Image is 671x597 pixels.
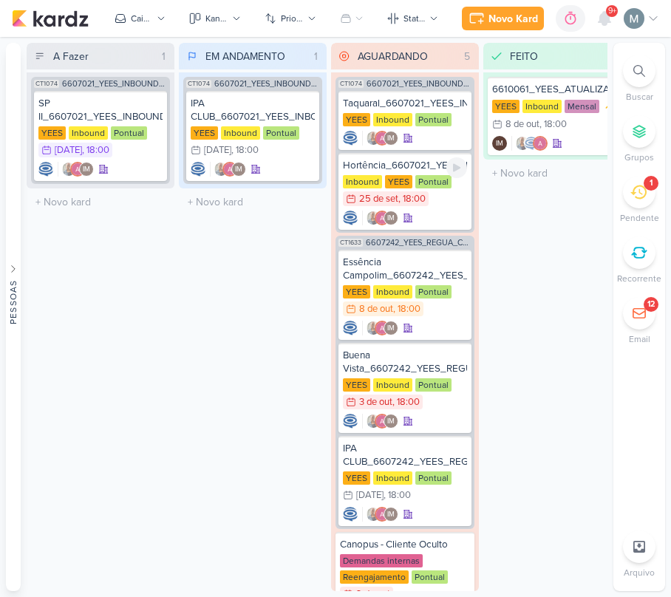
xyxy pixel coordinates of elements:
div: YEES [343,378,370,392]
div: Essência Campolim_6607242_YEES_REGUA_COMPRADORES_CAMPINAS_SOROCABA [343,256,467,282]
div: Criador(a): Caroline Traven De Andrade [343,414,358,429]
div: , 18:00 [82,146,109,155]
div: Pontual [415,113,452,126]
div: , 18:00 [393,304,420,314]
p: IM [387,215,395,222]
div: Inbound [69,126,108,140]
li: Ctrl + F [613,55,665,103]
div: Criador(a): Caroline Traven De Andrade [343,211,358,225]
div: Taquaral_6607021_YEES_INBOUND_NOVA_PROPOSTA_RÉGUA_NOVOS_LEADS [343,97,467,110]
div: Criador(a): Caroline Traven De Andrade [38,162,53,177]
img: Alessandra Gomes [533,136,548,151]
img: Caroline Traven De Andrade [343,321,358,335]
img: Iara Santos [366,211,381,225]
div: Inbound [522,100,562,113]
img: Iara Santos [366,131,381,146]
img: Alessandra Gomes [375,321,389,335]
div: Pontual [415,471,452,485]
div: Pontual [415,285,452,298]
img: Alessandra Gomes [375,131,389,146]
div: , 18:00 [231,146,259,155]
img: Alessandra Gomes [70,162,85,177]
div: Isabella Machado Guimarães [231,162,246,177]
p: IM [387,135,395,143]
div: YEES [385,175,412,188]
img: Caroline Traven De Andrade [343,211,358,225]
input: + Novo kard [30,191,171,213]
p: IM [387,418,395,426]
div: 1 [308,49,324,64]
img: Iara Santos [214,162,228,177]
span: CT1633 [338,239,363,247]
div: Inbound [373,378,412,392]
div: Inbound [373,471,412,485]
img: Caroline Traven De Andrade [38,162,53,177]
div: 25 de set [359,194,398,204]
div: Colaboradores: Iara Santos, Alessandra Gomes, Isabella Machado Guimarães [362,131,398,146]
div: Inbound [221,126,260,140]
div: Demandas internas [340,554,423,567]
img: Iara Santos [366,414,381,429]
div: Colaboradores: Iara Santos, Alessandra Gomes, Isabella Machado Guimarães [362,507,398,522]
img: Caroline Traven De Andrade [191,162,205,177]
div: Prioridade Média [602,99,617,114]
div: Pontual [412,570,448,584]
input: + Novo kard [486,163,628,184]
div: 12 [647,298,655,310]
div: YEES [38,126,66,140]
p: Pendente [620,211,659,225]
span: CT1074 [338,80,364,88]
div: Isabella Machado Guimarães [79,162,94,177]
span: CT1074 [186,80,211,88]
div: Isabella Machado Guimarães [384,321,398,335]
img: Alessandra Gomes [375,507,389,522]
div: Isabella Machado Guimarães [384,414,398,429]
div: Criador(a): Caroline Traven De Andrade [343,507,358,522]
div: Isabella Machado Guimarães [384,507,398,522]
div: Colaboradores: Iara Santos, Alessandra Gomes, Isabella Machado Guimarães [210,162,246,177]
img: Iara Santos [366,321,381,335]
img: Iara Santos [366,507,381,522]
div: Pessoas [7,280,20,324]
p: IM [387,325,395,332]
div: YEES [343,285,370,298]
div: IPA CLUB_6607242_YEES_REGUA_COMPRADORES_CAMPINAS_SOROCABA [343,442,467,468]
div: YEES [343,471,370,485]
p: Recorrente [617,272,661,285]
div: Canopus - Cliente Oculto [340,538,470,551]
p: Email [629,332,650,346]
div: IPA CLUB_6607021_YEES_INBOUND_NOVA_PROPOSTA_RÉGUA_NOVOS_LEADS [191,97,315,123]
p: Buscar [626,90,653,103]
div: Colaboradores: Iara Santos, Alessandra Gomes, Isabella Machado Guimarães [362,414,398,429]
div: Pontual [415,378,452,392]
img: Alessandra Gomes [375,211,389,225]
div: , 18:00 [384,491,411,500]
div: , 18:00 [398,194,426,204]
div: Inbound [373,113,412,126]
div: Pontual [111,126,147,140]
div: 1 [650,177,653,189]
img: Caroline Traven De Andrade [343,507,358,522]
div: Hortência_6607021_YEES_INBOUND_NOVA_PROPOSTA_RÉGUA_NOVOS_LEADS [343,159,467,172]
div: Criador(a): Isabella Machado Guimarães [492,136,507,151]
div: Colaboradores: Iara Santos, Alessandra Gomes, Isabella Machado Guimarães [362,321,398,335]
div: Isabella Machado Guimarães [492,136,507,151]
input: + Novo kard [182,191,324,213]
div: Reengajamento [340,570,409,584]
div: [DATE] [55,146,82,155]
div: Criador(a): Caroline Traven De Andrade [191,162,205,177]
div: 5 [458,49,476,64]
div: Buena Vista_6607242_YEES_REGUA_COMPRADORES_CAMPINAS_SOROCABA [343,349,467,375]
p: Arquivo [624,566,655,579]
div: 3 de out [359,398,392,407]
div: Criador(a): Caroline Traven De Andrade [343,131,358,146]
div: Novo Kard [488,11,538,27]
div: 8 de out [505,120,539,129]
img: Iara Santos [515,136,530,151]
span: 6607021_YEES_INBOUND_NOVA_PROPOSTA_RÉGUA_NOVOS_LEADS [214,80,319,88]
div: SP II_6607021_YEES_INBOUND_NOVA_PROPOSTA_RÉGUA_NOVOS_LEADS [38,97,163,123]
div: Mensal [565,100,599,113]
p: IM [496,140,503,148]
img: Alessandra Gomes [375,414,389,429]
div: [DATE] [204,146,231,155]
